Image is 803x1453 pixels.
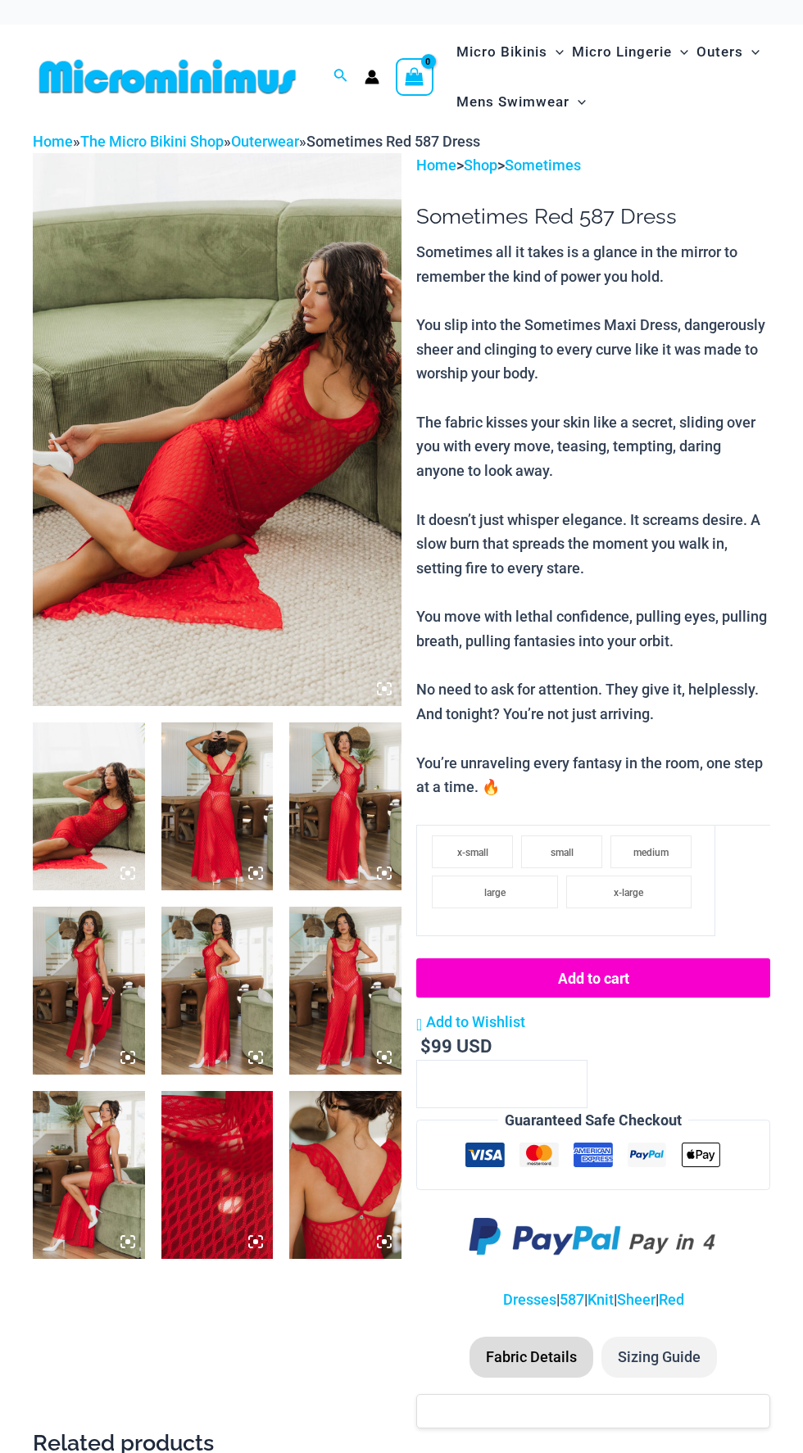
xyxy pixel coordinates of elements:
[33,907,145,1075] img: Sometimes Red 587 Dress
[551,847,574,858] span: small
[33,133,480,150] span: » » »
[33,58,302,95] img: MM SHOP LOGO FLAT
[416,958,770,998] button: Add to cart
[692,27,764,77] a: OutersMenu ToggleMenu Toggle
[617,1291,656,1308] a: Sheer
[633,847,669,858] span: medium
[416,153,770,178] p: > >
[231,133,299,150] a: Outerwear
[420,1034,431,1057] span: $
[426,1013,525,1030] span: Add to Wishlist
[416,1288,770,1312] p: | | | |
[432,876,558,908] li: large
[610,835,692,868] li: medium
[456,31,547,73] span: Micro Bikinis
[547,31,564,73] span: Menu Toggle
[572,31,672,73] span: Micro Lingerie
[521,835,602,868] li: small
[33,1091,145,1259] img: Sometimes Red 587 Dress
[161,907,274,1075] img: Sometimes Red 587 Dress
[456,81,569,123] span: Mens Swimwear
[569,81,586,123] span: Menu Toggle
[696,31,743,73] span: Outers
[33,153,401,706] img: Sometimes Red 587 Dress
[306,133,480,150] span: Sometimes Red 587 Dress
[416,240,770,799] p: Sometimes all it takes is a glance in the mirror to remember the kind of power you hold. You slip...
[289,1091,401,1259] img: Sometimes Red 587 Dress
[420,1034,492,1057] bdi: 99 USD
[450,25,770,129] nav: Site Navigation
[659,1291,684,1308] a: Red
[432,835,513,868] li: x-small
[601,1337,717,1378] li: Sizing Guide
[416,204,770,229] h1: Sometimes Red 587 Dress
[396,58,433,96] a: View Shopping Cart, empty
[457,847,488,858] span: x-small
[566,876,692,908] li: x-large
[505,156,581,174] a: Sometimes
[568,27,692,77] a: Micro LingerieMenu ToggleMenu Toggle
[743,31,760,73] span: Menu Toggle
[365,70,379,84] a: Account icon link
[80,133,224,150] a: The Micro Bikini Shop
[161,1091,274,1259] img: Sometimes Red 587 Dress
[470,1337,593,1378] li: Fabric Details
[464,156,497,174] a: Shop
[161,722,274,890] img: Sometimes Red 587 Dress
[614,887,643,899] span: x-large
[33,722,145,890] img: Sometimes Red 587 Dress
[289,907,401,1075] img: Sometimes Red 587 Dress
[588,1291,614,1308] a: Knit
[289,722,401,890] img: Sometimes Red 587 Dress
[484,887,506,899] span: large
[503,1291,556,1308] a: Dresses
[416,1060,588,1108] input: Product quantity
[416,1010,525,1034] a: Add to Wishlist
[452,27,568,77] a: Micro BikinisMenu ToggleMenu Toggle
[672,31,688,73] span: Menu Toggle
[452,77,590,127] a: Mens SwimwearMenu ToggleMenu Toggle
[560,1291,584,1308] a: 587
[416,156,456,174] a: Home
[33,133,73,150] a: Home
[333,66,348,87] a: Search icon link
[498,1108,688,1133] legend: Guaranteed Safe Checkout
